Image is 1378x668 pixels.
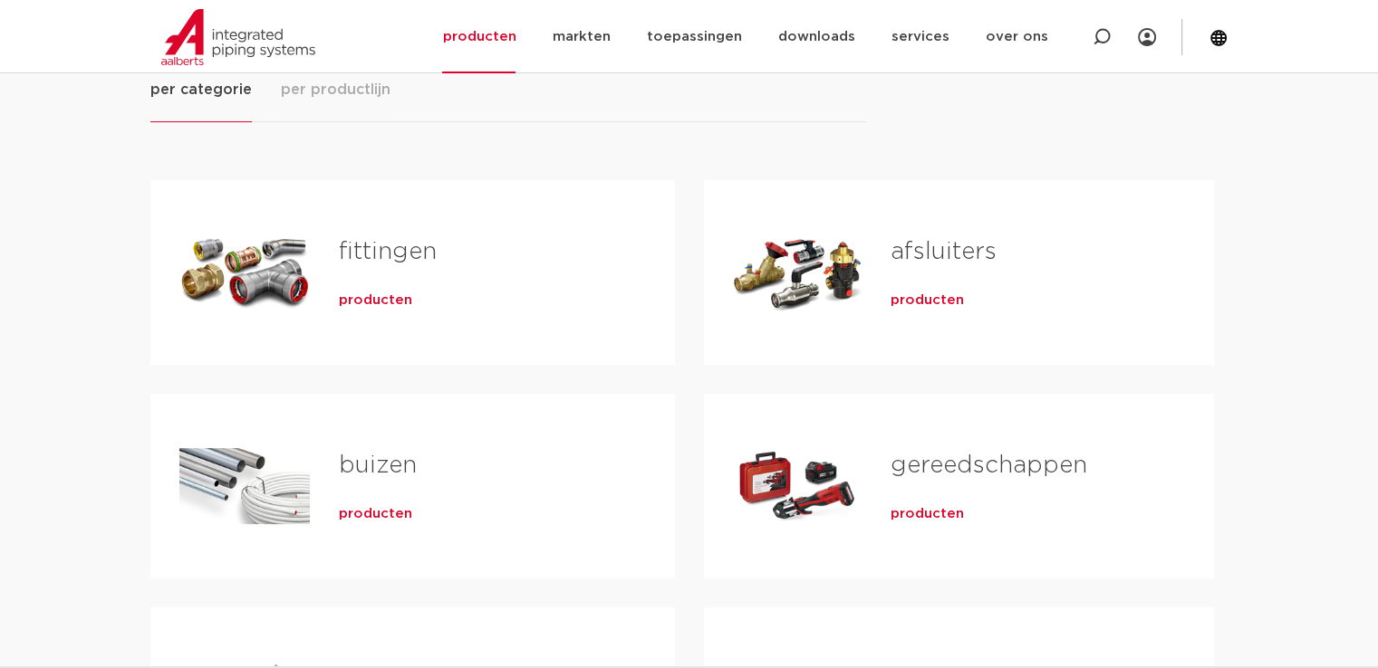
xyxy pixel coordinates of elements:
a: producten [891,505,964,523]
span: per productlijn [281,79,390,100]
a: fittingen [339,240,437,263]
a: buizen [339,453,417,477]
a: producten [891,291,964,310]
span: per categorie [150,79,252,100]
a: producten [339,291,412,310]
a: producten [339,505,412,523]
a: afsluiters [891,240,997,263]
a: gereedschappen [891,453,1087,477]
